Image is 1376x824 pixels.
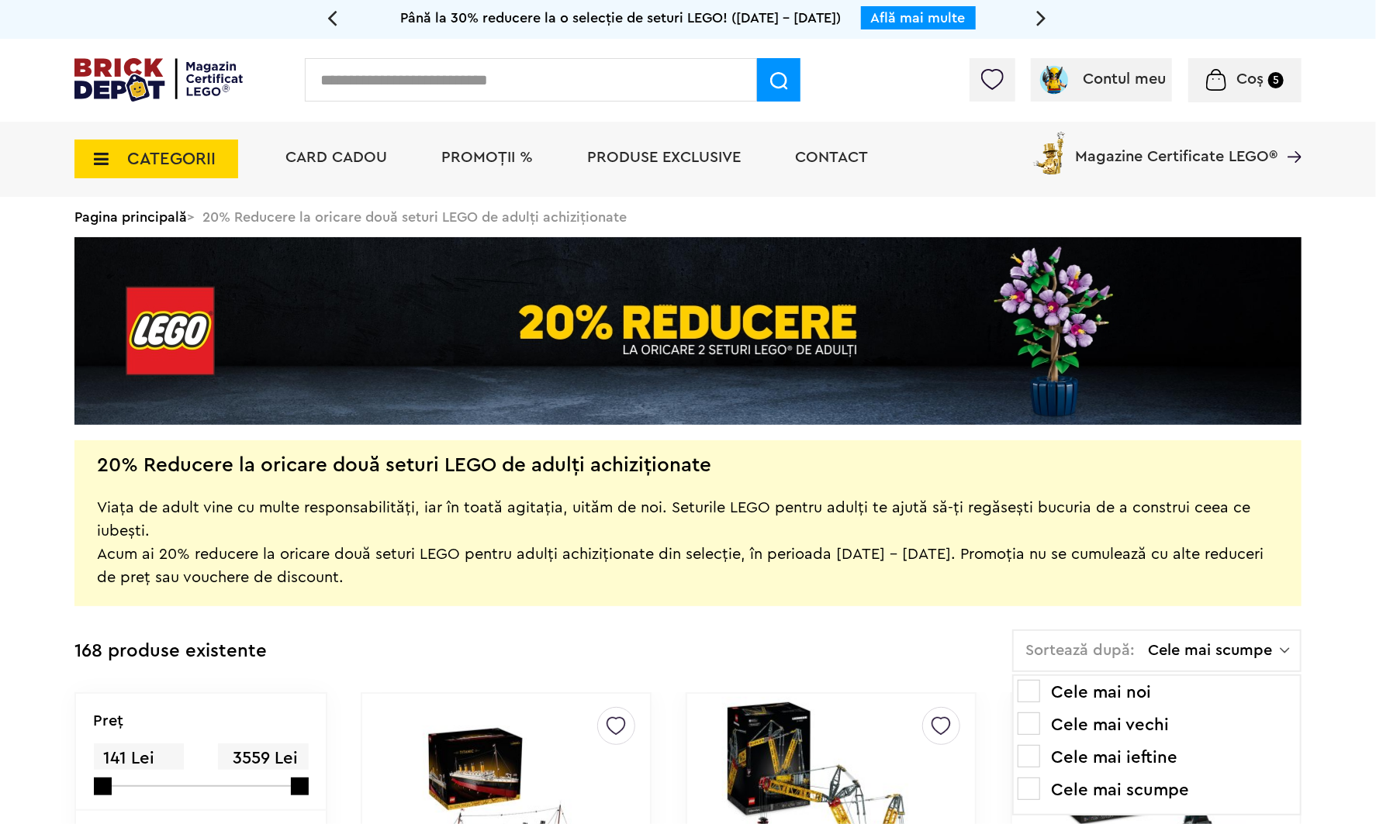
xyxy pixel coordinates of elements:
[97,473,1279,589] div: Viața de adult vine cu multe responsabilități, iar în toată agitația, uităm de noi. Seturile LEGO...
[1268,72,1284,88] small: 5
[1018,777,1296,802] li: Cele mai scumpe
[1084,71,1167,87] span: Contul meu
[1037,71,1167,87] a: Contul meu
[401,11,842,25] span: Până la 30% reducere la o selecție de seturi LEGO! ([DATE] - [DATE])
[1075,129,1277,164] span: Magazine Certificate LEGO®
[1148,643,1280,658] span: Cele mai scumpe
[795,150,868,165] a: Contact
[871,11,966,25] a: Află mai multe
[1018,745,1296,770] li: Cele mai ieftine
[74,629,267,674] div: 168 produse existente
[94,743,184,774] span: 141 Lei
[74,210,187,224] a: Pagina principală
[1018,712,1296,737] li: Cele mai vechi
[94,713,124,729] p: Preţ
[1236,71,1264,87] span: Coș
[127,150,216,167] span: CATEGORII
[74,237,1302,425] img: Landing page banner
[1277,129,1302,144] a: Magazine Certificate LEGO®
[1018,680,1296,705] li: Cele mai noi
[1025,643,1135,658] span: Sortează după:
[97,457,711,473] h2: 20% Reducere la oricare două seturi LEGO de adulți achiziționate
[74,197,1302,237] div: > 20% Reducere la oricare două seturi LEGO de adulți achiziționate
[441,150,533,165] a: PROMOȚII %
[587,150,741,165] a: Produse exclusive
[285,150,387,165] a: Card Cadou
[218,743,308,774] span: 3559 Lei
